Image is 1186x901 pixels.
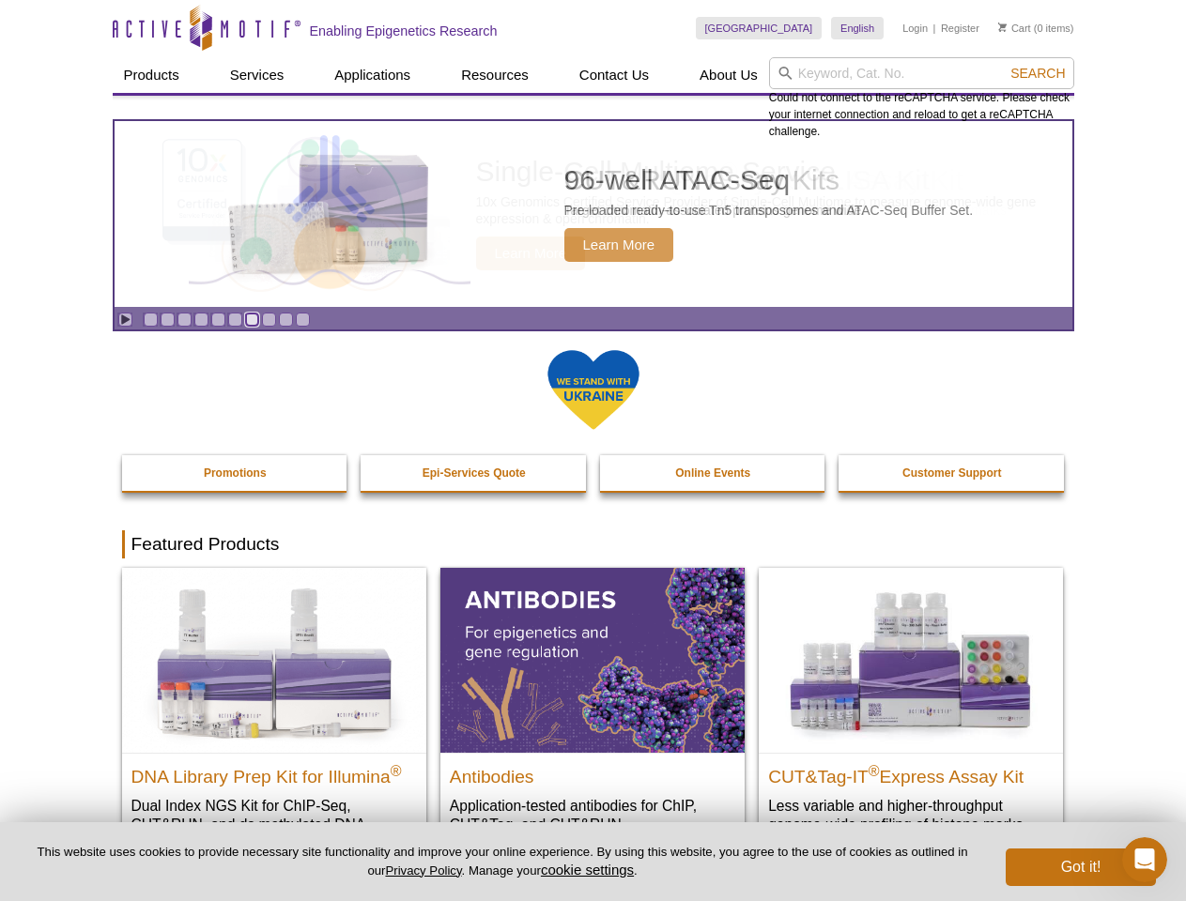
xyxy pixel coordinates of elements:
[211,313,225,327] a: Go to slide 5
[245,313,259,327] a: Go to slide 7
[219,57,296,93] a: Services
[1006,848,1156,886] button: Got it!
[113,57,191,93] a: Products
[122,568,426,871] a: DNA Library Prep Kit for Illumina DNA Library Prep Kit for Illumina® Dual Index NGS Kit for ChIP-...
[450,758,735,786] h2: Antibodies
[118,313,132,327] a: Toggle autoplay
[361,455,588,491] a: Epi-Services Quote
[204,466,267,480] strong: Promotions
[759,568,1063,852] a: CUT&Tag-IT® Express Assay Kit CUT&Tag-IT®Express Assay Kit Less variable and higher-throughput ge...
[1005,65,1070,82] button: Search
[696,17,823,39] a: [GEOGRAPHIC_DATA]
[688,57,769,93] a: About Us
[568,57,660,93] a: Contact Us
[391,762,402,778] sup: ®
[541,862,634,878] button: cookie settings
[385,863,461,878] a: Privacy Policy
[30,844,975,879] p: This website uses cookies to provide necessary site functionality and improve your online experie...
[296,313,310,327] a: Go to slide 10
[769,57,1074,140] div: Could not connect to the reCAPTCHA service. Please check your internet connection and reload to g...
[440,568,745,752] img: All Antibodies
[122,530,1065,558] h2: Featured Products
[1010,66,1065,81] span: Search
[131,758,417,786] h2: DNA Library Prep Kit for Illumina
[279,313,293,327] a: Go to slide 9
[547,348,640,432] img: We Stand With Ukraine
[423,466,526,480] strong: Epi-Services Quote
[450,796,735,834] p: Application-tested antibodies for ChIP, CUT&Tag, and CUT&RUN.
[998,22,1031,35] a: Cart
[902,466,1001,480] strong: Customer Support
[902,22,928,35] a: Login
[131,796,417,853] p: Dual Index NGS Kit for ChIP-Seq, CUT&RUN, and ds methylated DNA assays.
[869,762,880,778] sup: ®
[1122,837,1167,882] iframe: Intercom live chat
[933,17,936,39] li: |
[998,17,1074,39] li: (0 items)
[161,313,175,327] a: Go to slide 2
[310,23,498,39] h2: Enabling Epigenetics Research
[759,568,1063,752] img: CUT&Tag-IT® Express Assay Kit
[831,17,884,39] a: English
[177,313,192,327] a: Go to slide 3
[768,796,1054,834] p: Less variable and higher-throughput genome-wide profiling of histone marks​.
[122,455,349,491] a: Promotions
[262,313,276,327] a: Go to slide 8
[194,313,208,327] a: Go to slide 4
[144,313,158,327] a: Go to slide 1
[839,455,1066,491] a: Customer Support
[998,23,1007,32] img: Your Cart
[450,57,540,93] a: Resources
[941,22,979,35] a: Register
[600,455,827,491] a: Online Events
[122,568,426,752] img: DNA Library Prep Kit for Illumina
[675,466,750,480] strong: Online Events
[323,57,422,93] a: Applications
[228,313,242,327] a: Go to slide 6
[769,57,1074,89] input: Keyword, Cat. No.
[440,568,745,852] a: All Antibodies Antibodies Application-tested antibodies for ChIP, CUT&Tag, and CUT&RUN.
[768,758,1054,786] h2: CUT&Tag-IT Express Assay Kit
